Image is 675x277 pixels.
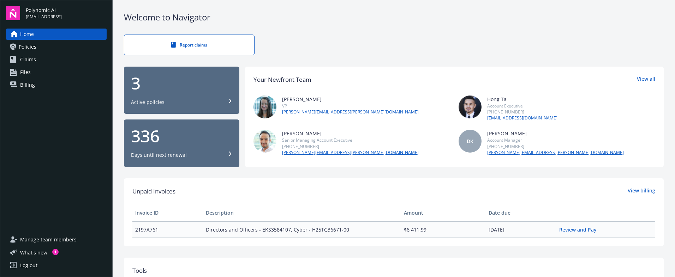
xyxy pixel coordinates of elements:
[131,99,165,106] div: Active policies
[6,234,107,245] a: Manage team members
[253,130,276,153] img: photo
[206,226,398,233] span: Directors and Officers - EKS3584107, Cyber - H25TG36671-00
[124,11,664,23] div: Welcome to Navigator
[132,187,175,196] span: Unpaid Invoices
[124,67,239,114] button: 3Active policies
[401,204,486,221] th: Amount
[253,96,276,118] img: photo
[19,41,36,53] span: Policies
[6,41,107,53] a: Policies
[20,54,36,65] span: Claims
[52,249,59,255] div: 1
[26,6,62,14] span: Polynomic AI
[487,143,624,149] div: [PHONE_NUMBER]
[6,67,107,78] a: Files
[20,79,35,91] span: Billing
[132,266,655,275] div: Tools
[20,67,31,78] span: Files
[131,152,187,159] div: Days until next renewal
[6,54,107,65] a: Claims
[487,149,624,156] a: [PERSON_NAME][EMAIL_ADDRESS][PERSON_NAME][DOMAIN_NAME]
[131,75,232,92] div: 3
[131,128,232,144] div: 336
[282,103,419,109] div: VP
[253,75,311,84] div: Your Newfront Team
[20,29,34,40] span: Home
[487,103,557,109] div: Account Executive
[132,221,203,238] td: 2197A761
[559,226,602,233] a: Review and Pay
[282,109,419,115] a: [PERSON_NAME][EMAIL_ADDRESS][PERSON_NAME][DOMAIN_NAME]
[487,96,557,103] div: Hong Ta
[20,260,37,271] div: Log out
[6,29,107,40] a: Home
[282,137,419,143] div: Senior Managing Account Executive
[486,204,556,221] th: Date due
[487,130,624,137] div: [PERSON_NAME]
[132,204,203,221] th: Invoice ID
[26,6,107,20] button: Polynomic AI[EMAIL_ADDRESS]
[459,96,482,118] img: photo
[637,75,655,84] a: View all
[628,187,655,196] a: View billing
[282,143,419,149] div: [PHONE_NUMBER]
[487,137,624,143] div: Account Manager
[20,249,47,256] span: What ' s new
[6,249,59,256] button: What's new1
[467,137,473,145] span: DK
[26,14,62,20] span: [EMAIL_ADDRESS]
[282,130,419,137] div: [PERSON_NAME]
[6,6,20,20] img: navigator-logo.svg
[282,96,419,103] div: [PERSON_NAME]
[6,79,107,91] a: Billing
[203,204,401,221] th: Description
[138,42,240,48] div: Report claims
[20,234,77,245] span: Manage team members
[401,221,486,238] td: $6,411.99
[487,109,557,115] div: [PHONE_NUMBER]
[282,149,419,156] a: [PERSON_NAME][EMAIL_ADDRESS][PERSON_NAME][DOMAIN_NAME]
[124,119,239,167] button: 336Days until next renewal
[124,35,255,55] a: Report claims
[486,221,556,238] td: [DATE]
[487,115,557,121] a: [EMAIL_ADDRESS][DOMAIN_NAME]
